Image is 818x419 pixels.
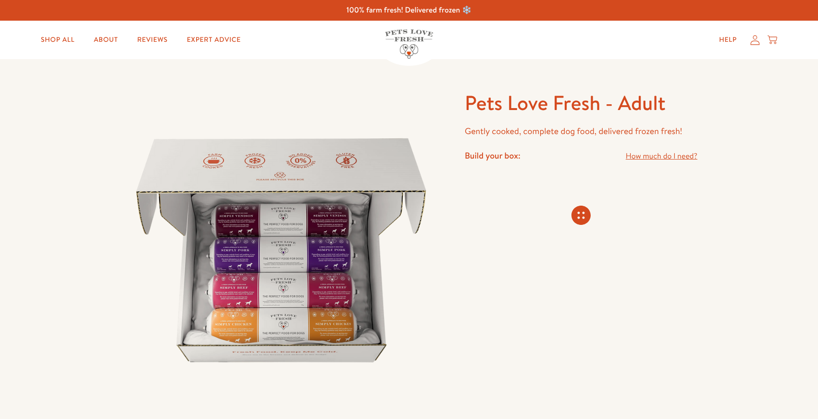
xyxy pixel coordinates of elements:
img: Pets Love Fresh - Adult [121,90,442,411]
a: Shop All [33,30,82,49]
a: Expert Advice [179,30,248,49]
svg: Connecting store [571,206,591,225]
a: About [86,30,125,49]
h4: Build your box: [465,150,521,161]
a: How much do I need? [626,150,697,163]
img: Pets Love Fresh [385,29,433,59]
h1: Pets Love Fresh - Adult [465,90,697,116]
a: Reviews [129,30,175,49]
p: Gently cooked, complete dog food, delivered frozen fresh! [465,124,697,139]
a: Help [711,30,744,49]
